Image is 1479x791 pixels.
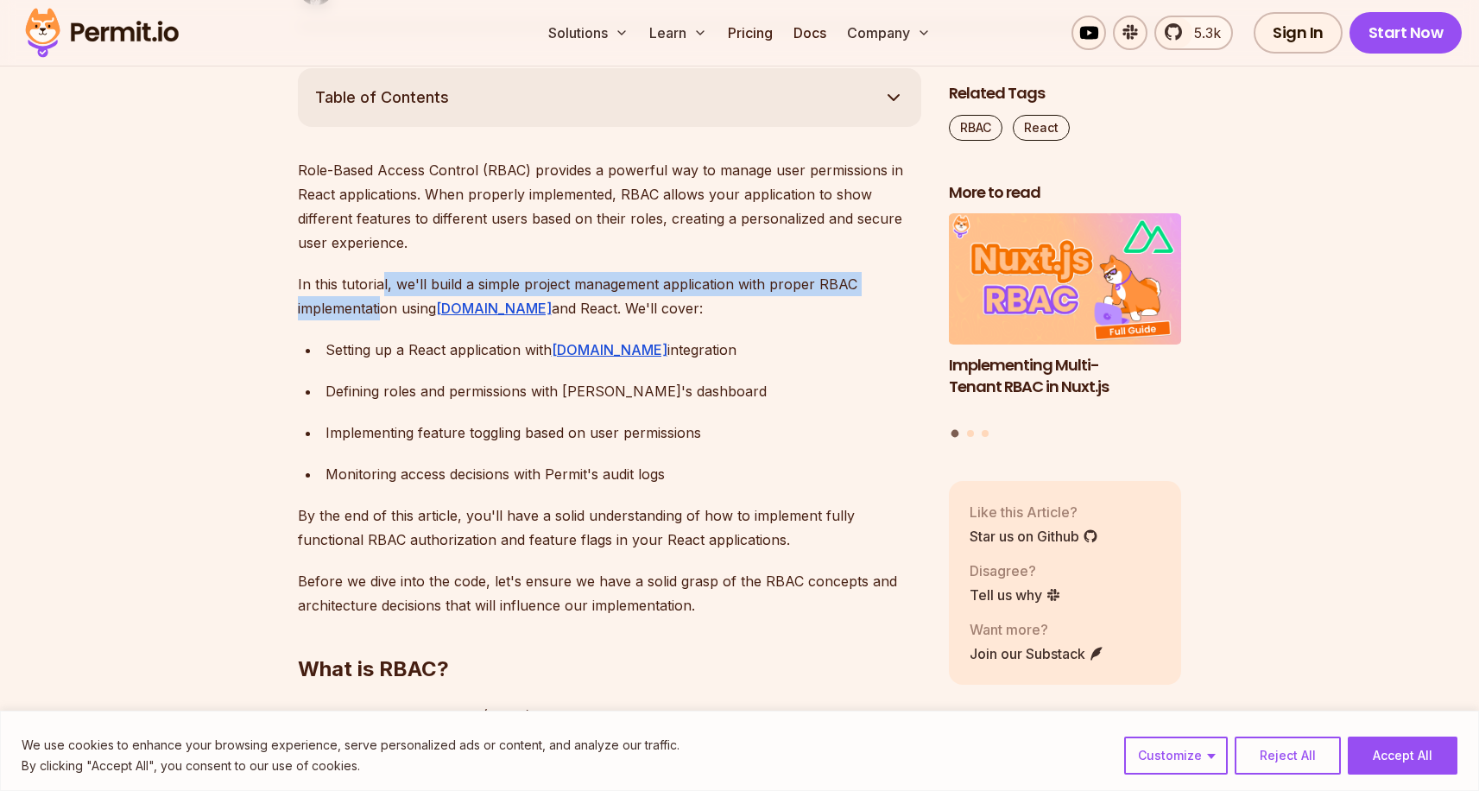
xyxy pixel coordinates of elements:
[642,16,714,50] button: Learn
[949,214,1182,420] a: Implementing Multi-Tenant RBAC in Nuxt.jsImplementing Multi-Tenant RBAC in Nuxt.js
[982,430,989,437] button: Go to slide 3
[970,502,1098,522] p: Like this Article?
[1348,737,1457,775] button: Accept All
[436,300,552,317] a: [DOMAIN_NAME]
[970,585,1061,605] a: Tell us why
[970,526,1098,547] a: Star us on Github
[970,619,1104,640] p: Want more?
[951,430,959,438] button: Go to slide 1
[1254,12,1343,54] a: Sign In
[1154,16,1233,50] a: 5.3k
[1184,22,1221,43] span: 5.3k
[22,735,679,756] p: We use cookies to enhance your browsing experience, serve personalized ads or content, and analyz...
[298,569,921,617] p: Before we dive into the code, let's ensure we have a solid grasp of the RBAC concepts and archite...
[326,462,921,486] div: Monitoring access decisions with Permit's audit logs
[298,704,921,752] p: Role-Based Access Control (RBAC) is an approach to restricting system access to authorized users ...
[949,214,1182,440] div: Posts
[949,355,1182,398] h3: Implementing Multi-Tenant RBAC in Nuxt.js
[1013,115,1070,141] a: React
[17,3,186,62] img: Permit logo
[315,85,449,110] span: Table of Contents
[949,214,1182,420] li: 1 of 3
[967,430,974,437] button: Go to slide 2
[298,503,921,552] p: By the end of this article, you'll have a solid understanding of how to implement fully functiona...
[541,16,635,50] button: Solutions
[326,379,921,403] div: Defining roles and permissions with [PERSON_NAME]'s dashboard
[326,421,921,445] div: Implementing feature toggling based on user permissions
[1349,12,1463,54] a: Start Now
[949,115,1002,141] a: RBAC
[970,643,1104,664] a: Join our Substack
[298,68,921,127] button: Table of Contents
[1235,737,1341,775] button: Reject All
[970,560,1061,581] p: Disagree?
[552,341,667,358] a: [DOMAIN_NAME]
[298,586,921,683] h2: What is RBAC?
[22,756,679,776] p: By clicking "Accept All", you consent to our use of cookies.
[298,158,921,255] p: Role-Based Access Control (RBAC) provides a powerful way to manage user permissions in React appl...
[949,83,1182,104] h2: Related Tags
[840,16,938,50] button: Company
[721,16,780,50] a: Pricing
[298,272,921,320] p: In this tutorial, we'll build a simple project management application with proper RBAC implementa...
[787,16,833,50] a: Docs
[949,214,1182,345] img: Implementing Multi-Tenant RBAC in Nuxt.js
[949,182,1182,204] h2: More to read
[1124,737,1228,775] button: Customize
[326,338,921,362] div: Setting up a React application with integration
